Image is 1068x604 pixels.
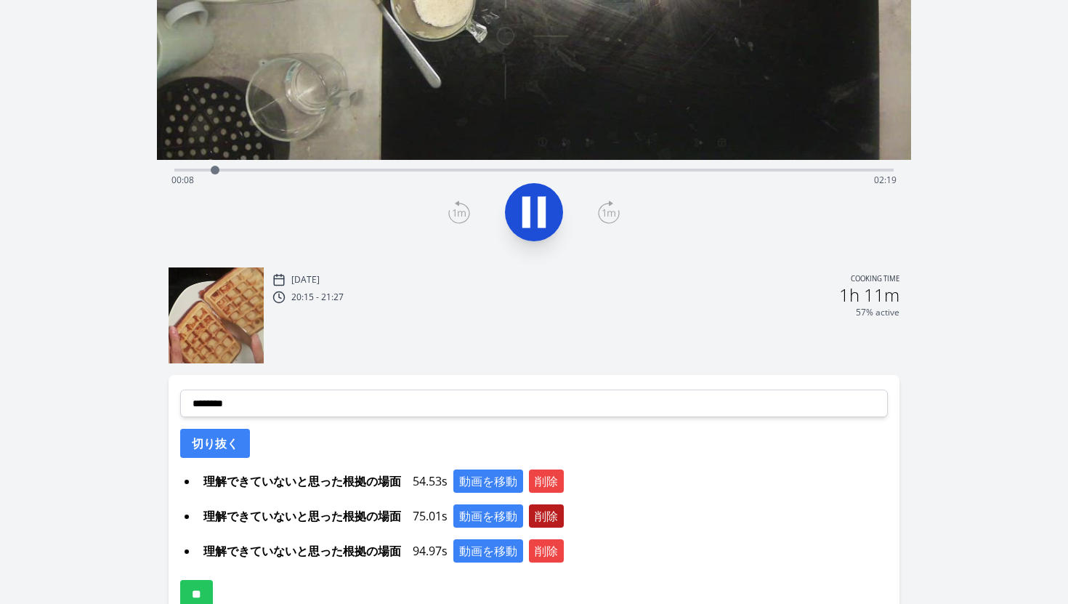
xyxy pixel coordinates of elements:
[180,429,250,458] button: 切り抜く
[291,291,344,303] p: 20:15 - 21:27
[291,274,320,286] p: [DATE]
[874,174,897,186] span: 02:19
[529,539,564,563] button: 削除
[198,504,407,528] span: 理解できていないと思った根拠の場面
[453,504,523,528] button: 動画を移動
[529,504,564,528] button: 削除
[171,174,194,186] span: 00:08
[839,286,899,304] h2: 1h 11m
[198,504,889,528] div: 75.01s
[198,470,407,493] span: 理解できていないと思った根拠の場面
[198,539,889,563] div: 94.97s
[453,539,523,563] button: 動画を移動
[169,267,264,363] img: 250823181636_thumb.jpeg
[851,273,899,286] p: Cooking time
[856,307,899,318] p: 57% active
[198,470,889,493] div: 54.53s
[198,539,407,563] span: 理解できていないと思った根拠の場面
[529,470,564,493] button: 削除
[453,470,523,493] button: 動画を移動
